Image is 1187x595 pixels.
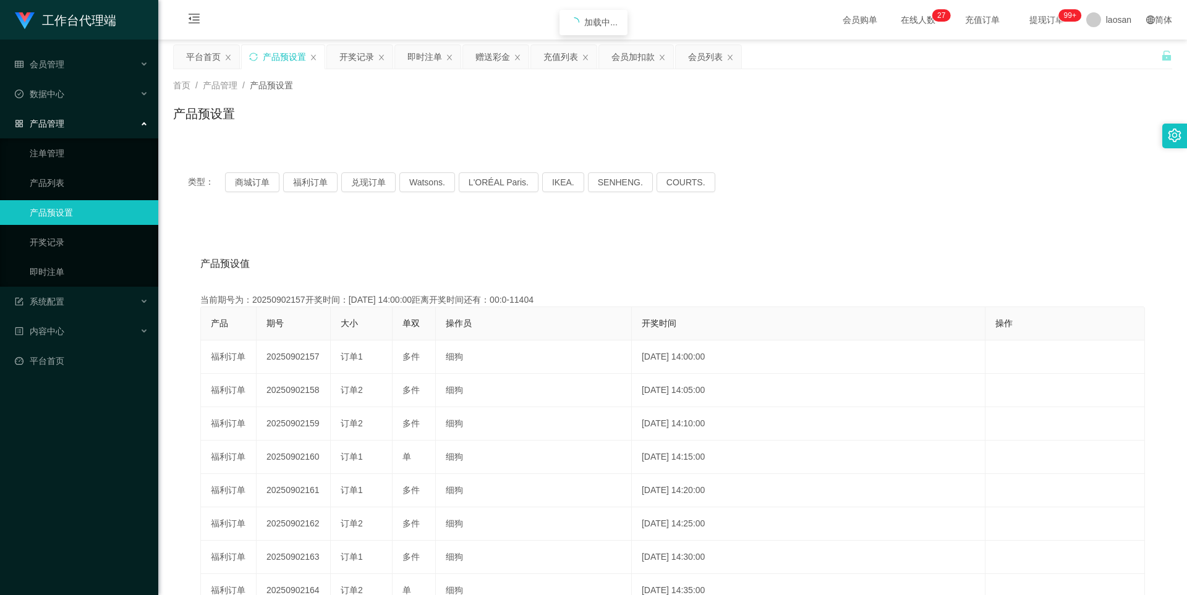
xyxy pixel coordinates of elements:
[402,452,411,462] span: 单
[341,352,363,361] span: 订单1
[257,374,331,407] td: 20250902158
[399,172,455,192] button: Watsons.
[402,385,420,395] span: 多件
[173,1,215,40] i: 图标: menu-fold
[407,45,442,69] div: 即时注单
[378,54,385,61] i: 图标: close
[15,119,64,129] span: 产品管理
[15,59,64,69] span: 会员管理
[224,54,232,61] i: 图标: close
[543,45,578,69] div: 充值列表
[632,340,985,374] td: [DATE] 14:00:00
[15,327,23,335] i: 图标: profile
[15,297,23,306] i: 图标: form
[588,172,653,192] button: SENHENG.
[201,507,257,541] td: 福利订单
[1023,15,1070,24] span: 提现订单
[225,172,279,192] button: 商城订单
[1146,15,1155,24] i: 图标: global
[341,518,363,528] span: 订单2
[211,318,228,328] span: 产品
[200,256,250,271] span: 产品预设值
[200,293,1145,306] div: 当前期号为：20250902157开奖时间：[DATE] 14:00:00距离开奖时间还有：00:0-11404
[186,45,221,69] div: 平台首页
[932,9,950,22] sup: 27
[201,441,257,474] td: 福利订单
[15,119,23,128] i: 图标: appstore-o
[436,507,632,541] td: 细狗
[402,418,420,428] span: 多件
[514,54,521,61] i: 图标: close
[15,60,23,69] i: 图标: table
[959,15,1006,24] span: 充值订单
[15,89,64,99] span: 数据中心
[15,348,148,373] a: 图标: dashboard平台首页
[249,53,258,61] i: 图标: sync
[341,172,396,192] button: 兑现订单
[310,54,317,61] i: 图标: close
[1161,50,1172,61] i: 图标: unlock
[195,80,198,90] span: /
[942,9,946,22] p: 7
[341,452,363,462] span: 订单1
[632,407,985,441] td: [DATE] 14:10:00
[436,374,632,407] td: 细狗
[341,385,363,395] span: 订单2
[402,485,420,495] span: 多件
[15,12,35,30] img: logo.9652507e.png
[436,441,632,474] td: 细狗
[642,318,676,328] span: 开奖时间
[446,54,453,61] i: 图标: close
[658,54,666,61] i: 图标: close
[257,441,331,474] td: 20250902160
[257,407,331,441] td: 20250902159
[632,374,985,407] td: [DATE] 14:05:00
[1168,129,1181,142] i: 图标: setting
[632,441,985,474] td: [DATE] 14:15:00
[201,541,257,574] td: 福利订单
[402,552,420,562] span: 多件
[201,474,257,507] td: 福利订单
[266,318,284,328] span: 期号
[402,352,420,361] span: 多件
[257,340,331,374] td: 20250902157
[30,171,148,195] a: 产品列表
[257,507,331,541] td: 20250902162
[632,474,985,507] td: [DATE] 14:20:00
[542,172,584,192] button: IKEA.
[446,318,472,328] span: 操作员
[201,374,257,407] td: 福利订单
[30,200,148,225] a: 产品预设置
[250,80,293,90] span: 产品预设置
[341,318,358,328] span: 大小
[402,585,411,595] span: 单
[341,585,363,595] span: 订单2
[726,54,734,61] i: 图标: close
[15,326,64,336] span: 内容中心
[584,17,618,27] span: 加载中...
[459,172,538,192] button: L'ORÉAL Paris.
[688,45,723,69] div: 会员列表
[436,474,632,507] td: 细狗
[995,318,1013,328] span: 操作
[341,418,363,428] span: 订单2
[201,340,257,374] td: 福利订单
[341,552,363,562] span: 订单1
[436,340,632,374] td: 细狗
[257,541,331,574] td: 20250902163
[657,172,715,192] button: COURTS.
[937,9,942,22] p: 2
[242,80,245,90] span: /
[436,407,632,441] td: 细狗
[30,141,148,166] a: 注单管理
[173,80,190,90] span: 首页
[173,104,235,123] h1: 产品预设置
[339,45,374,69] div: 开奖记录
[15,90,23,98] i: 图标: check-circle-o
[15,297,64,306] span: 系统配置
[188,172,225,192] span: 类型：
[42,1,116,40] h1: 工作台代理端
[569,17,579,27] i: icon: loading
[475,45,510,69] div: 赠送彩金
[582,54,589,61] i: 图标: close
